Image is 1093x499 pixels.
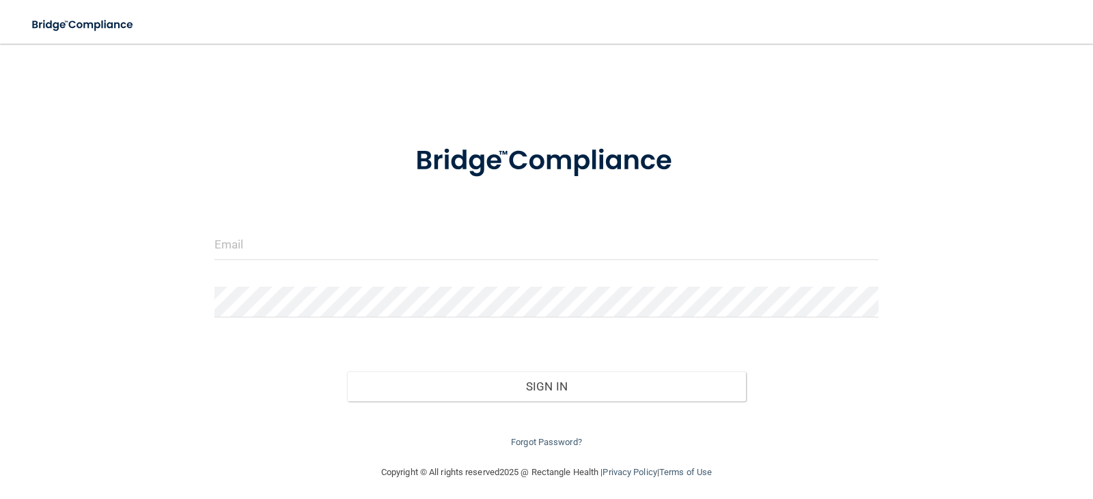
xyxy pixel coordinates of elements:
a: Privacy Policy [603,467,656,477]
div: Copyright © All rights reserved 2025 @ Rectangle Health | | [297,451,796,494]
button: Sign In [347,371,746,401]
a: Forgot Password? [511,437,582,447]
a: Terms of Use [659,467,712,477]
img: bridge_compliance_login_screen.278c3ca4.svg [387,126,706,197]
img: bridge_compliance_login_screen.278c3ca4.svg [20,11,146,39]
input: Email [215,229,879,260]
